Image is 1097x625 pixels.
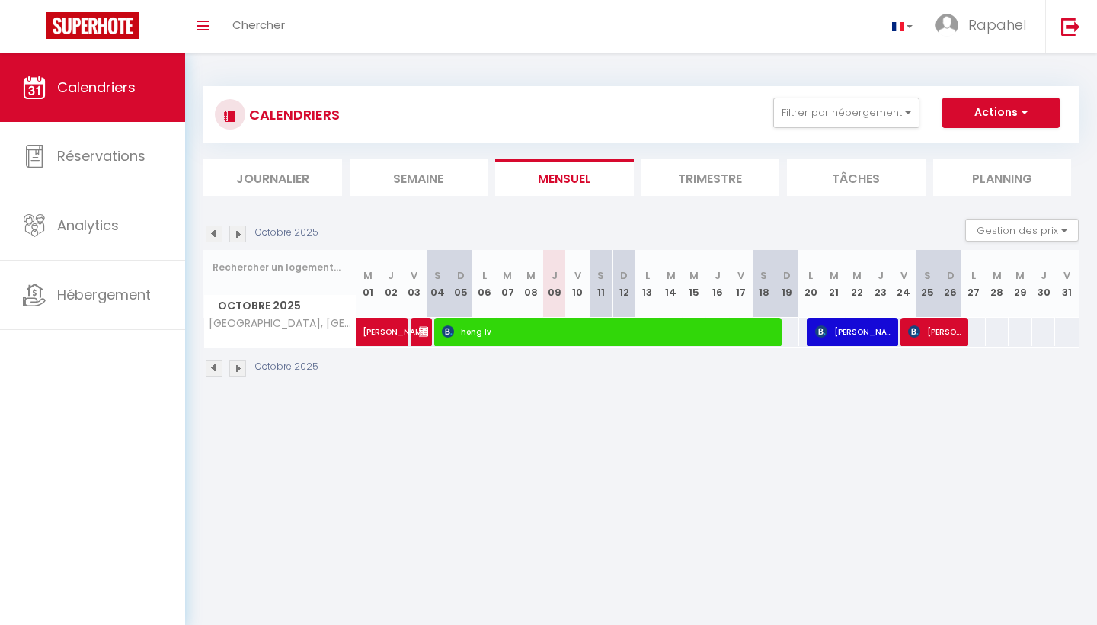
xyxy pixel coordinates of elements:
[1009,250,1032,318] th: 29
[388,268,394,283] abbr: J
[426,250,449,318] th: 04
[245,98,340,132] h3: CALENDRIERS
[787,159,926,196] li: Tâches
[753,250,776,318] th: 18
[482,268,487,283] abbr: L
[965,219,1079,242] button: Gestion des prix
[822,250,846,318] th: 21
[204,295,356,317] span: Octobre 2025
[411,268,417,283] abbr: V
[641,159,780,196] li: Trimestre
[357,318,380,347] a: [PERSON_NAME]
[986,250,1009,318] th: 28
[645,268,650,283] abbr: L
[213,254,347,281] input: Rechercher un logement...
[363,268,373,283] abbr: M
[496,250,520,318] th: 07
[830,268,839,283] abbr: M
[232,17,285,33] span: Chercher
[659,250,683,318] th: 14
[869,250,893,318] th: 23
[815,317,894,346] span: [PERSON_NAME]
[620,268,628,283] abbr: D
[924,268,931,283] abbr: S
[878,268,884,283] abbr: J
[57,285,151,304] span: Hébergement
[503,268,512,283] abbr: M
[203,159,342,196] li: Journalier
[434,268,441,283] abbr: S
[689,268,699,283] abbr: M
[255,226,318,240] p: Octobre 2025
[1063,268,1070,283] abbr: V
[1032,250,1056,318] th: 30
[379,250,403,318] th: 02
[852,268,862,283] abbr: M
[683,250,706,318] th: 15
[357,250,380,318] th: 01
[552,268,558,283] abbr: J
[449,250,473,318] th: 05
[403,250,427,318] th: 03
[737,268,744,283] abbr: V
[57,78,136,97] span: Calendriers
[993,268,1002,283] abbr: M
[520,250,543,318] th: 08
[705,250,729,318] th: 16
[947,268,955,283] abbr: D
[636,250,660,318] th: 13
[442,317,780,346] span: hong lv
[1061,17,1080,36] img: logout
[799,250,823,318] th: 20
[457,268,465,283] abbr: D
[206,318,359,329] span: [GEOGRAPHIC_DATA], [GEOGRAPHIC_DATA]
[667,268,676,283] abbr: M
[892,250,916,318] th: 24
[968,15,1026,34] span: Rapahel
[566,250,590,318] th: 10
[255,360,318,374] p: Octobre 2025
[773,98,919,128] button: Filtrer par hébergement
[574,268,581,283] abbr: V
[350,159,488,196] li: Semaine
[597,268,604,283] abbr: S
[962,250,986,318] th: 27
[46,12,139,39] img: Super Booking
[760,268,767,283] abbr: S
[1041,268,1047,283] abbr: J
[526,268,536,283] abbr: M
[942,98,1060,128] button: Actions
[57,146,146,165] span: Réservations
[1055,250,1079,318] th: 31
[589,250,612,318] th: 11
[419,317,427,346] span: Passage pour MEP thermostat 13:00-18:00
[715,268,721,283] abbr: J
[933,159,1072,196] li: Planning
[776,250,799,318] th: 19
[808,268,813,283] abbr: L
[363,309,433,338] span: [PERSON_NAME]
[939,250,962,318] th: 26
[916,250,939,318] th: 25
[495,159,634,196] li: Mensuel
[846,250,869,318] th: 22
[57,216,119,235] span: Analytics
[783,268,791,283] abbr: D
[729,250,753,318] th: 17
[908,317,963,346] span: [PERSON_NAME]
[971,268,976,283] abbr: L
[472,250,496,318] th: 06
[612,250,636,318] th: 12
[935,14,958,37] img: ...
[900,268,907,283] abbr: V
[542,250,566,318] th: 09
[1015,268,1025,283] abbr: M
